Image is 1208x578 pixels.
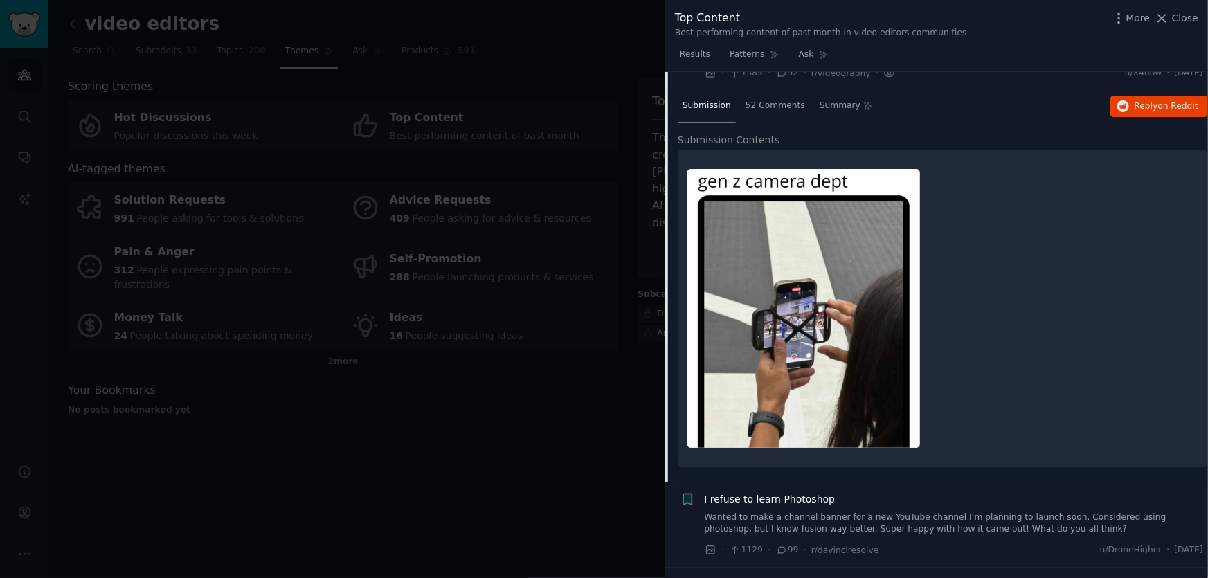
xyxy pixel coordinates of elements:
span: · [768,543,770,557]
span: · [1167,67,1170,80]
a: Patterns [725,44,784,72]
div: Top Content [675,10,967,27]
span: 52 [776,67,799,80]
span: · [1167,544,1170,557]
img: When you ask the client if they want horizontal or vertical video. their reply: [687,169,920,448]
a: I refuse to learn Photoshop [705,492,836,507]
span: Reply [1135,100,1198,113]
div: Best-performing content of past month in video editors communities [675,27,967,39]
span: · [804,66,806,80]
span: Patterns [730,48,764,61]
span: 1385 [729,67,763,80]
span: Submission Contents [678,133,780,147]
button: Close [1155,11,1198,26]
a: Wanted to make a channel banner for a new YouTube channel I’m planning to launch soon. Considered... [705,512,1204,536]
span: 52 Comments [746,100,805,112]
span: · [721,543,724,557]
span: r/videography [811,69,871,78]
button: More [1112,11,1151,26]
span: [DATE] [1175,544,1203,557]
span: · [721,66,724,80]
span: · [768,66,770,80]
a: Results [675,44,715,72]
span: Submission [683,100,731,112]
span: on Reddit [1158,101,1198,111]
span: u/X4dow [1125,67,1162,80]
span: · [804,543,806,557]
span: Results [680,48,710,61]
span: Close [1172,11,1198,26]
span: u/DroneHigher [1100,544,1162,557]
span: 99 [776,544,799,557]
span: r/davinciresolve [811,545,878,555]
span: 1129 [729,544,763,557]
span: Ask [799,48,814,61]
a: Ask [794,44,833,72]
span: Summary [820,100,860,112]
span: [DATE] [1175,67,1203,80]
span: More [1126,11,1151,26]
button: Replyon Reddit [1110,96,1208,118]
span: · [876,66,878,80]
